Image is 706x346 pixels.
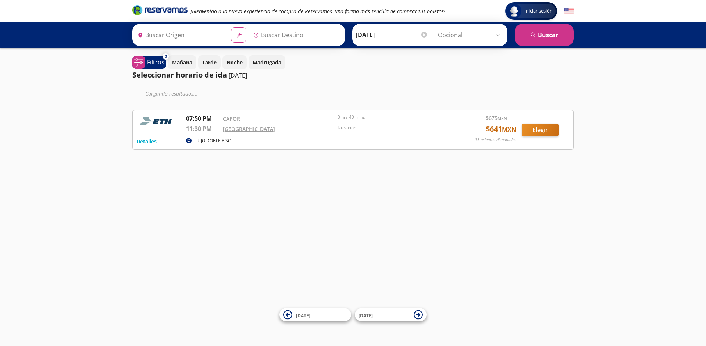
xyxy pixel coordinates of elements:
[438,26,504,44] input: Opcional
[227,58,243,66] p: Noche
[165,53,167,60] span: 0
[132,69,227,81] p: Seleccionar horario de ida
[475,137,516,143] p: 35 asientos disponibles
[522,124,559,136] button: Elegir
[135,26,225,44] input: Buscar Origen
[132,4,188,15] i: Brand Logo
[249,55,285,69] button: Madrugada
[498,115,507,121] small: MXN
[502,125,516,133] small: MXN
[222,55,247,69] button: Noche
[356,26,428,44] input: Elegir Fecha
[521,7,556,15] span: Iniciar sesión
[132,4,188,18] a: Brand Logo
[186,124,219,133] p: 11:30 PM
[198,55,221,69] button: Tarde
[253,58,281,66] p: Madrugada
[195,138,231,144] p: LUJO DOBLE PISO
[355,308,427,321] button: [DATE]
[338,124,449,131] p: Duración
[136,138,157,145] button: Detalles
[564,7,574,16] button: English
[172,58,192,66] p: Mañana
[223,115,240,122] a: CAPOR
[515,24,574,46] button: Buscar
[279,308,351,321] button: [DATE]
[168,55,196,69] button: Mañana
[147,58,164,67] p: Filtros
[132,56,166,69] button: 0Filtros
[190,8,445,15] em: ¡Bienvenido a la nueva experiencia de compra de Reservamos, una forma más sencilla de comprar tus...
[250,26,341,44] input: Buscar Destino
[486,124,516,135] span: $ 641
[202,58,217,66] p: Tarde
[136,114,177,129] img: RESERVAMOS
[229,71,247,80] p: [DATE]
[338,114,449,121] p: 3 hrs 40 mins
[186,114,219,123] p: 07:50 PM
[486,114,507,122] span: $ 675
[145,90,198,97] em: Cargando resultados ...
[359,312,373,318] span: [DATE]
[223,125,275,132] a: [GEOGRAPHIC_DATA]
[296,312,310,318] span: [DATE]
